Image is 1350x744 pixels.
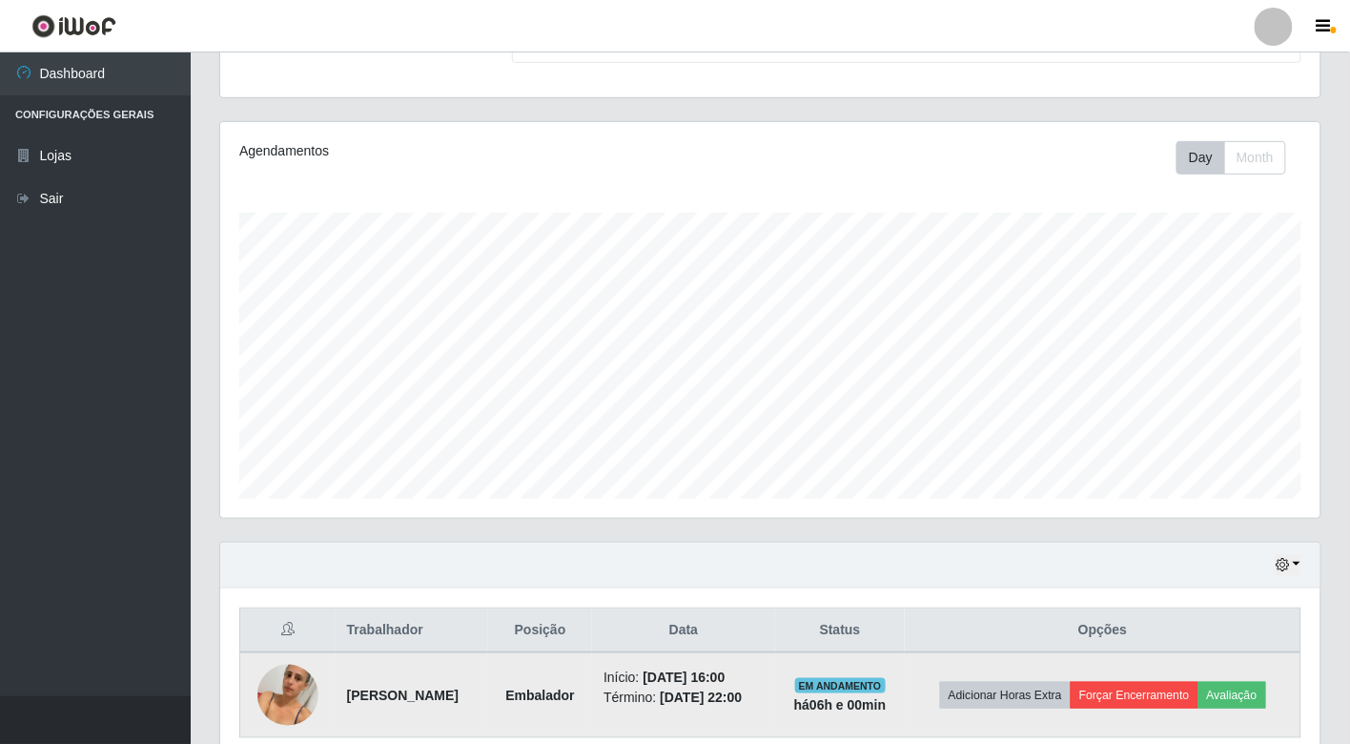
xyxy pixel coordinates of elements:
li: Início: [603,668,764,688]
button: Avaliação [1198,682,1266,709]
img: CoreUI Logo [31,14,116,38]
th: Status [775,609,906,653]
button: Day [1176,141,1225,175]
li: Término: [603,688,764,708]
th: Posição [488,609,592,653]
button: Forçar Encerramento [1071,682,1198,709]
strong: [PERSON_NAME] [347,688,459,703]
th: Trabalhador [336,609,488,653]
div: First group [1176,141,1286,175]
strong: há 06 h e 00 min [794,697,887,713]
span: EM ANDAMENTO [795,678,886,693]
time: [DATE] 16:00 [643,670,725,685]
th: Data [592,609,775,653]
th: Opções [905,609,1300,653]
div: Agendamentos [239,141,665,161]
time: [DATE] 22:00 [660,690,742,705]
button: Adicionar Horas Extra [940,682,1071,709]
div: Toolbar with button groups [1176,141,1301,175]
button: Month [1224,141,1286,175]
strong: Embalador [505,688,574,703]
